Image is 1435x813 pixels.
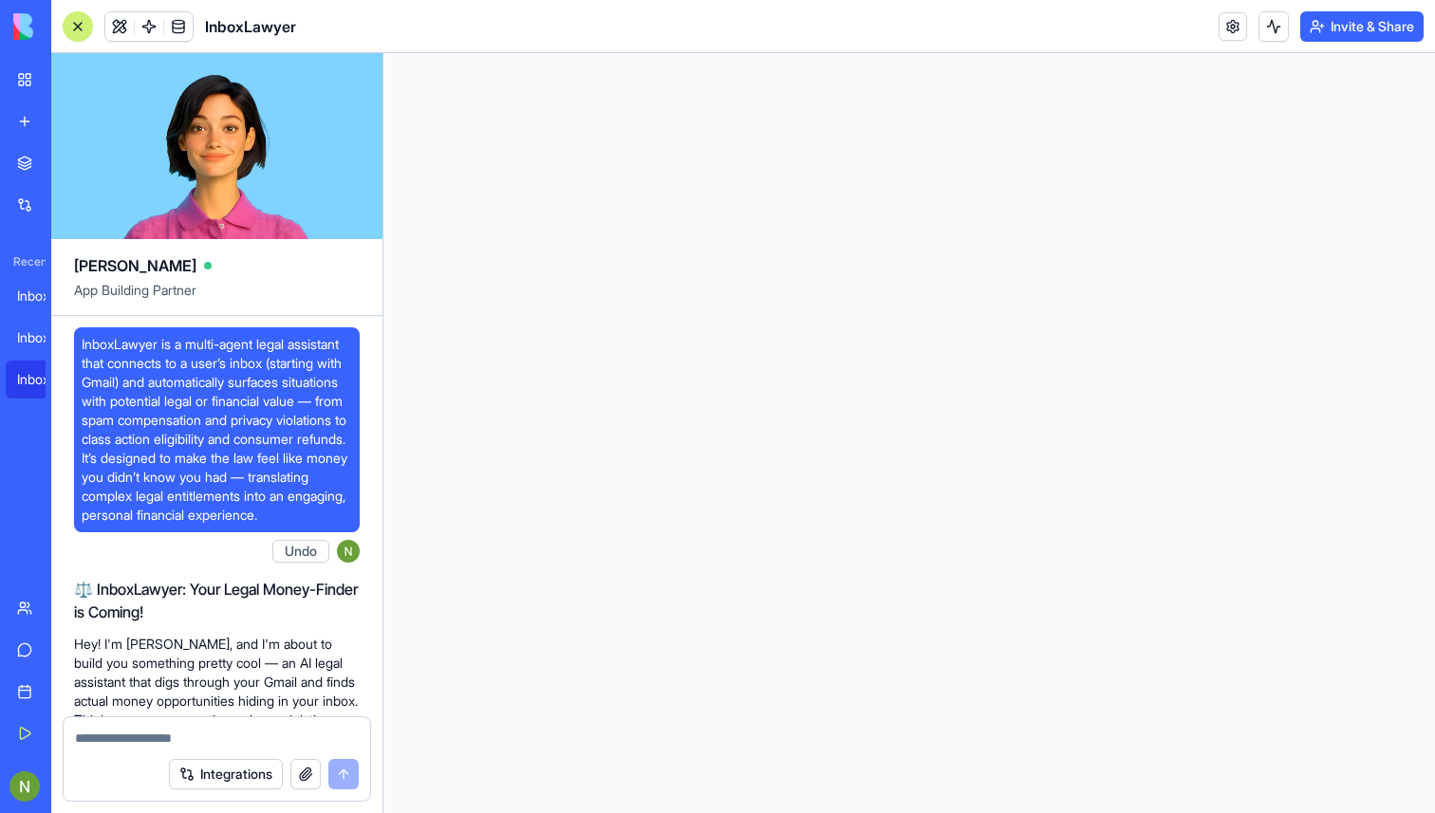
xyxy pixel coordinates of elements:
span: App Building Partner [74,281,360,315]
h2: ⚖️ InboxLawyer: Your Legal Money-Finder is Coming! [74,578,360,623]
span: InboxLawyer is a multi-agent legal assistant that connects to a user’s inbox (starting with Gmail... [82,335,352,525]
a: InboxLawyer [6,319,82,357]
img: ACg8ocJd-aovskpaOrMdWdnssmdGc9aDTLMfbDe5E_qUIAhqS8vtWA=s96-c [9,771,40,802]
img: logo [13,13,131,40]
button: Invite & Share [1300,11,1424,42]
span: Recent [6,254,46,269]
span: InboxLawyer [205,15,296,38]
span: [PERSON_NAME] [74,254,196,277]
div: InboxLawyer [17,370,70,389]
a: InboxLawyer [6,360,82,398]
div: InboxLawyer [17,286,70,305]
a: InboxLawyer [6,277,82,315]
div: InboxLawyer [17,328,70,347]
img: ACg8ocJd-aovskpaOrMdWdnssmdGc9aDTLMfbDe5E_qUIAhqS8vtWA=s96-c [337,540,360,563]
button: Undo [272,540,329,563]
button: Integrations [169,759,283,789]
p: Hey! I'm [PERSON_NAME], and I'm about to build you something pretty cool — an AI legal assistant ... [74,635,360,767]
